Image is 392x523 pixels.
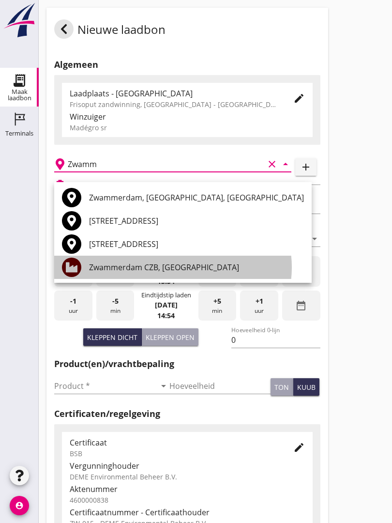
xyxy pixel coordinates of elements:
[70,507,305,518] div: Certificaatnummer - Certificaathouder
[70,180,119,189] h2: Beladen vaartuig
[70,296,76,307] span: -1
[2,2,37,38] img: logo-small.a267ee39.svg
[142,328,198,346] button: Kleppen open
[70,88,278,99] div: Laadplaats - [GEOGRAPHIC_DATA]
[89,238,304,250] div: [STREET_ADDRESS]
[141,291,191,300] div: Eindtijdstip laden
[309,233,320,245] i: arrow_drop_down
[293,378,319,396] button: kuub
[293,442,305,453] i: edit
[157,311,175,320] strong: 14:54
[54,357,320,370] h2: Product(en)/vrachtbepaling
[70,460,305,472] div: Vergunninghouder
[146,332,195,342] div: Kleppen open
[87,332,137,342] div: Kleppen dicht
[295,300,307,311] i: date_range
[96,291,135,321] div: min
[158,380,169,392] i: arrow_drop_down
[112,296,119,307] span: -5
[70,123,305,133] div: Madégro sr
[54,58,320,71] h2: Algemeen
[68,156,264,172] input: Losplaats
[231,332,320,348] input: Hoeveelheid 0-lijn
[83,328,142,346] button: Kleppen dicht
[297,382,316,392] div: kuub
[70,448,278,459] div: BSB
[213,296,221,307] span: +5
[271,378,293,396] button: ton
[70,437,278,448] div: Certificaat
[54,19,166,43] div: Nieuwe laadbon
[70,495,305,505] div: 4600000838
[240,291,278,321] div: uur
[5,130,33,137] div: Terminals
[70,472,305,482] div: DEME Environmental Beheer B.V.
[300,161,312,173] i: add
[293,92,305,104] i: edit
[169,378,271,394] input: Hoeveelheid
[89,192,304,203] div: Zwammerdam, [GEOGRAPHIC_DATA], [GEOGRAPHIC_DATA]
[256,296,263,307] span: +1
[54,407,320,420] h2: Certificaten/regelgeving
[70,111,305,123] div: Winzuiger
[89,261,304,273] div: Zwammerdam CZB, [GEOGRAPHIC_DATA]
[274,382,289,392] div: ton
[54,378,156,394] input: Product *
[280,158,291,170] i: arrow_drop_down
[70,99,278,109] div: Frisoput zandwinning, [GEOGRAPHIC_DATA] - [GEOGRAPHIC_DATA].
[89,215,304,227] div: [STREET_ADDRESS]
[266,158,278,170] i: clear
[10,496,29,515] i: account_circle
[54,291,92,321] div: uur
[155,300,178,309] strong: [DATE]
[70,483,305,495] div: Aktenummer
[198,291,237,321] div: min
